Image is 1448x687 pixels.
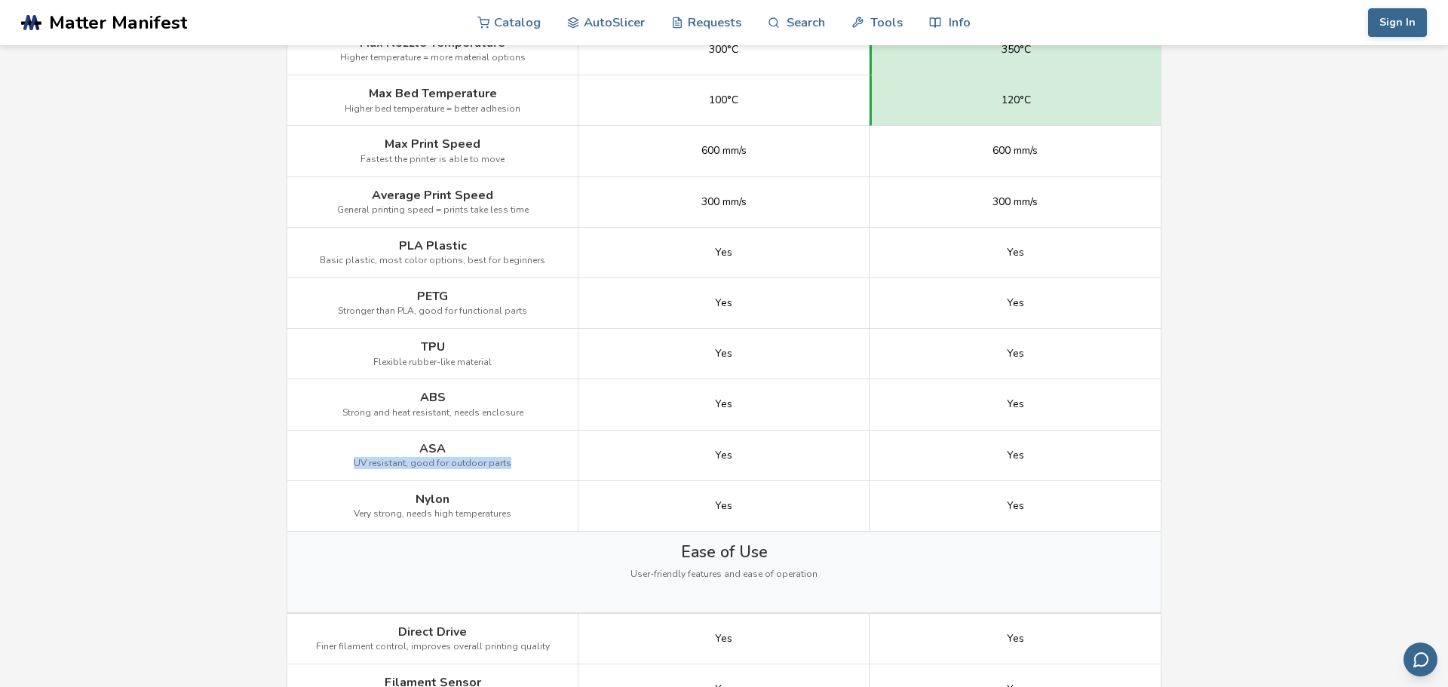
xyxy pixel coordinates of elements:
[715,348,732,360] span: Yes
[715,398,732,410] span: Yes
[369,87,497,100] span: Max Bed Temperature
[419,442,446,455] span: ASA
[1007,247,1024,259] span: Yes
[49,12,187,33] span: Matter Manifest
[715,449,732,462] span: Yes
[420,391,446,404] span: ABS
[360,36,505,50] span: Max Nozzle Temperature
[715,633,732,645] span: Yes
[337,205,529,216] span: General printing speed = prints take less time
[1368,8,1427,37] button: Sign In
[399,239,467,253] span: PLA Plastic
[338,306,527,317] span: Stronger than PLA, good for functional parts
[1002,44,1031,56] span: 350°C
[701,145,747,157] span: 600 mm/s
[345,104,520,115] span: Higher bed temperature = better adhesion
[681,543,768,561] span: Ease of Use
[354,459,511,469] span: UV resistant, good for outdoor parts
[715,297,732,309] span: Yes
[416,492,449,506] span: Nylon
[701,196,747,208] span: 300 mm/s
[709,44,738,56] span: 300°C
[1007,633,1024,645] span: Yes
[1007,500,1024,512] span: Yes
[992,145,1038,157] span: 600 mm/s
[630,569,818,580] span: User-friendly features and ease of operation
[992,196,1038,208] span: 300 mm/s
[354,509,511,520] span: Very strong, needs high temperatures
[1002,94,1031,106] span: 120°C
[715,500,732,512] span: Yes
[360,155,505,165] span: Fastest the printer is able to move
[1007,297,1024,309] span: Yes
[316,642,550,652] span: Finer filament control, improves overall printing quality
[398,625,467,639] span: Direct Drive
[385,137,480,151] span: Max Print Speed
[1007,398,1024,410] span: Yes
[417,290,448,303] span: PETG
[1404,643,1437,676] button: Send feedback via email
[320,256,545,266] span: Basic plastic, most color options, best for beginners
[715,247,732,259] span: Yes
[373,357,492,368] span: Flexible rubber-like material
[340,53,526,63] span: Higher temperature = more material options
[1007,348,1024,360] span: Yes
[1007,449,1024,462] span: Yes
[421,340,445,354] span: TPU
[372,189,493,202] span: Average Print Speed
[709,94,738,106] span: 100°C
[342,408,523,419] span: Strong and heat resistant, needs enclosure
